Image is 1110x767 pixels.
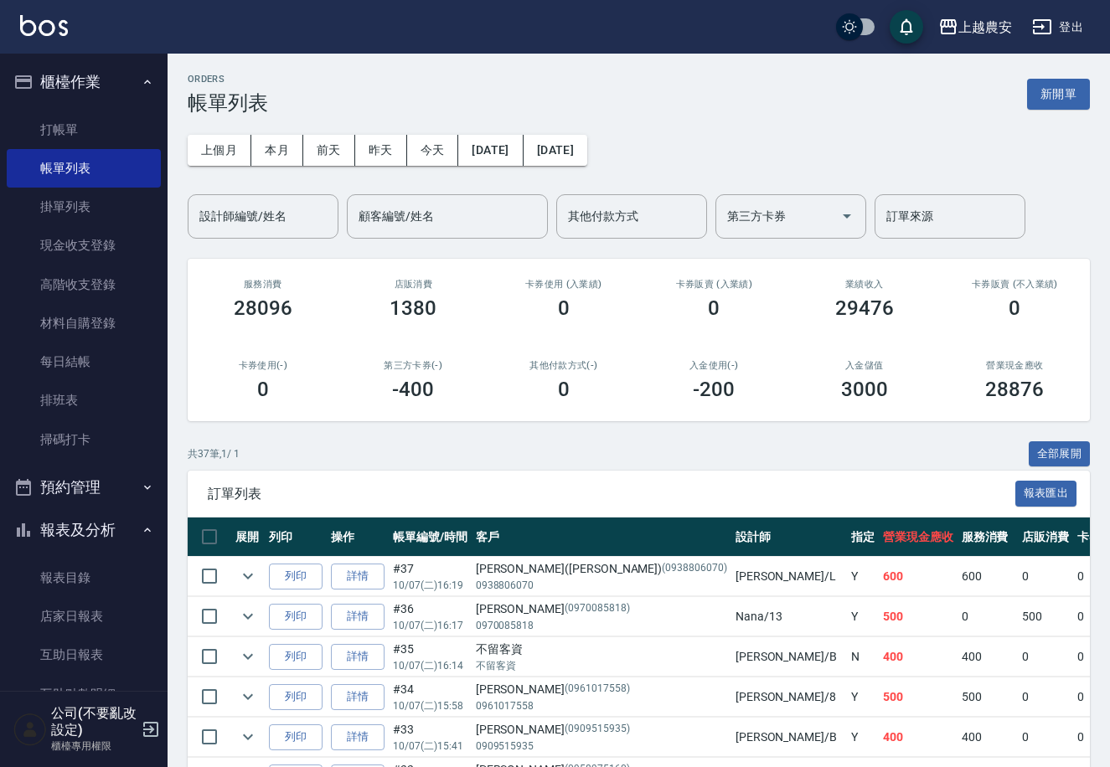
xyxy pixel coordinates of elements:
[208,279,318,290] h3: 服務消費
[809,279,920,290] h2: 業績收入
[960,279,1071,290] h2: 卡券販賣 (不入業績)
[7,265,161,304] a: 高階收支登錄
[265,517,327,557] th: 列印
[355,135,407,166] button: 昨天
[847,637,879,677] td: N
[251,135,303,166] button: 本月
[234,296,292,320] h3: 28096
[235,684,261,709] button: expand row
[662,560,727,578] p: (0938806070)
[7,304,161,342] a: 材料自購登錄
[389,637,472,677] td: #35
[985,378,1044,401] h3: 28876
[731,517,847,557] th: 設計師
[958,517,1019,557] th: 服務消費
[879,677,958,717] td: 500
[1027,79,1090,110] button: 新開單
[407,135,459,166] button: 今天
[476,681,727,698] div: [PERSON_NAME]
[392,378,434,401] h3: -400
[7,675,161,713] a: 互助點數明細
[879,718,958,757] td: 400
[7,559,161,597] a: 報表目錄
[13,713,47,746] img: Person
[235,604,261,629] button: expand row
[303,135,355,166] button: 前天
[958,677,1019,717] td: 500
[890,10,923,44] button: save
[269,724,323,750] button: 列印
[565,721,630,739] p: (0909515935)
[188,74,268,85] h2: ORDERS
[958,718,1019,757] td: 400
[331,684,385,710] a: 詳情
[389,517,472,557] th: 帳單編號/時間
[393,618,467,633] p: 10/07 (二) 16:17
[1018,637,1073,677] td: 0
[7,381,161,420] a: 排班表
[327,517,389,557] th: 操作
[51,705,137,739] h5: 公司(不要亂改設定)
[958,17,1012,38] div: 上越農安
[331,604,385,630] a: 詳情
[476,578,727,593] p: 0938806070
[331,644,385,670] a: 詳情
[476,618,727,633] p: 0970085818
[1018,718,1073,757] td: 0
[7,342,161,381] a: 每日結帳
[932,10,1019,44] button: 上越農安
[958,557,1019,596] td: 600
[476,641,727,658] div: 不留客資
[393,739,467,754] p: 10/07 (二) 15:41
[958,597,1019,636] td: 0
[731,557,847,596] td: [PERSON_NAME] /L
[847,677,879,717] td: Y
[693,378,735,401] h3: -200
[879,517,958,557] th: 營業現金應收
[809,360,920,371] h2: 入金儲值
[509,360,619,371] h2: 其他付款方式(-)
[659,360,770,371] h2: 入金使用(-)
[269,564,323,589] button: 列印
[565,600,630,618] p: (0970085818)
[7,226,161,265] a: 現金收支登錄
[188,135,251,166] button: 上個月
[389,677,472,717] td: #34
[476,698,727,713] p: 0961017558
[389,557,472,596] td: #37
[1018,557,1073,596] td: 0
[879,557,958,596] td: 600
[235,564,261,589] button: expand row
[879,637,958,677] td: 400
[476,560,727,578] div: [PERSON_NAME]([PERSON_NAME])
[847,517,879,557] th: 指定
[269,684,323,710] button: 列印
[393,658,467,673] p: 10/07 (二) 16:14
[51,739,137,754] p: 櫃檯專用權限
[7,60,161,104] button: 櫃檯作業
[331,724,385,750] a: 詳情
[188,91,268,115] h3: 帳單列表
[269,604,323,630] button: 列印
[188,446,240,461] p: 共 37 筆, 1 / 1
[476,600,727,618] div: [PERSON_NAME]
[1015,485,1077,501] a: 報表匯出
[1027,85,1090,101] a: 新開單
[458,135,523,166] button: [DATE]
[509,279,619,290] h2: 卡券使用 (入業績)
[472,517,731,557] th: 客戶
[257,378,269,401] h3: 0
[1018,597,1073,636] td: 500
[958,637,1019,677] td: 400
[1018,677,1073,717] td: 0
[235,644,261,669] button: expand row
[476,721,727,739] div: [PERSON_NAME]
[565,681,630,698] p: (0961017558)
[835,296,894,320] h3: 29476
[524,135,587,166] button: [DATE]
[1015,481,1077,507] button: 報表匯出
[7,636,161,674] a: 互助日報表
[1018,517,1073,557] th: 店販消費
[731,677,847,717] td: [PERSON_NAME] /8
[731,637,847,677] td: [PERSON_NAME] /B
